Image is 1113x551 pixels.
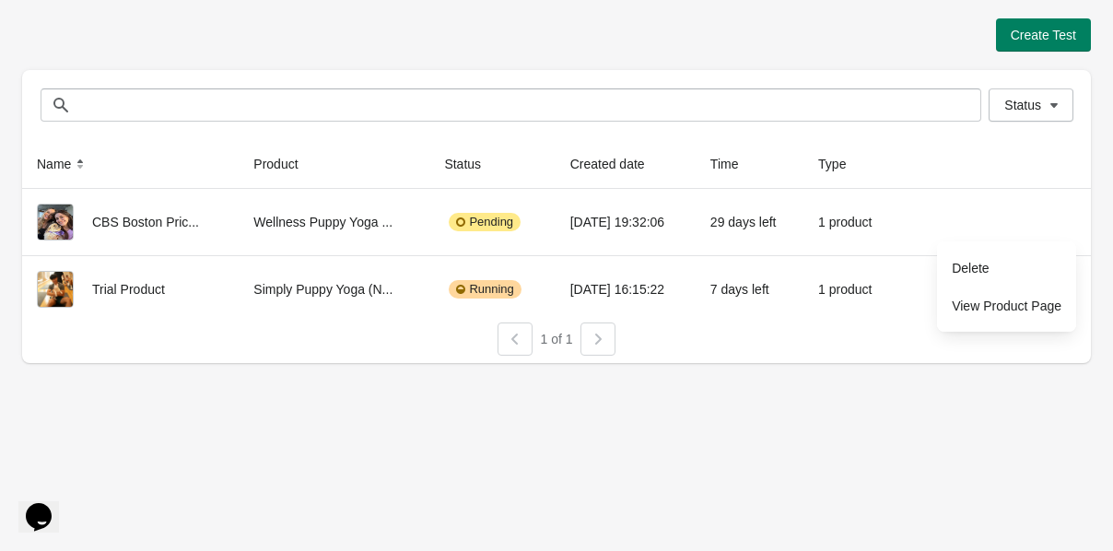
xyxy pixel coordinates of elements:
button: Product [246,147,323,181]
div: Running [449,280,521,299]
div: [DATE] 19:32:06 [570,204,681,240]
span: Status [1004,98,1041,112]
button: Status [989,88,1073,122]
div: 1 product [818,271,883,308]
span: Delete [952,259,1061,277]
div: Wellness Puppy Yoga ... [253,204,415,240]
span: View Product Page [952,297,1061,315]
div: 1 product [818,204,883,240]
button: Type [811,147,872,181]
button: Name [29,147,97,181]
span: Create Test [1011,28,1076,42]
span: CBS Boston Pric... [92,215,199,229]
button: View Product Page [944,287,1069,324]
span: 1 of 1 [540,332,572,346]
button: Created date [563,147,671,181]
div: [DATE] 16:15:22 [570,271,681,308]
div: Simply Puppy Yoga (N... [253,271,415,308]
div: 7 days left [710,271,789,308]
iframe: chat widget [18,477,77,533]
button: Create Test [996,18,1091,52]
button: Status [437,147,507,181]
button: Delete [944,249,1069,287]
div: Pending [449,213,521,231]
button: Time [703,147,765,181]
div: 29 days left [710,204,789,240]
span: Trial Product [92,282,165,297]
